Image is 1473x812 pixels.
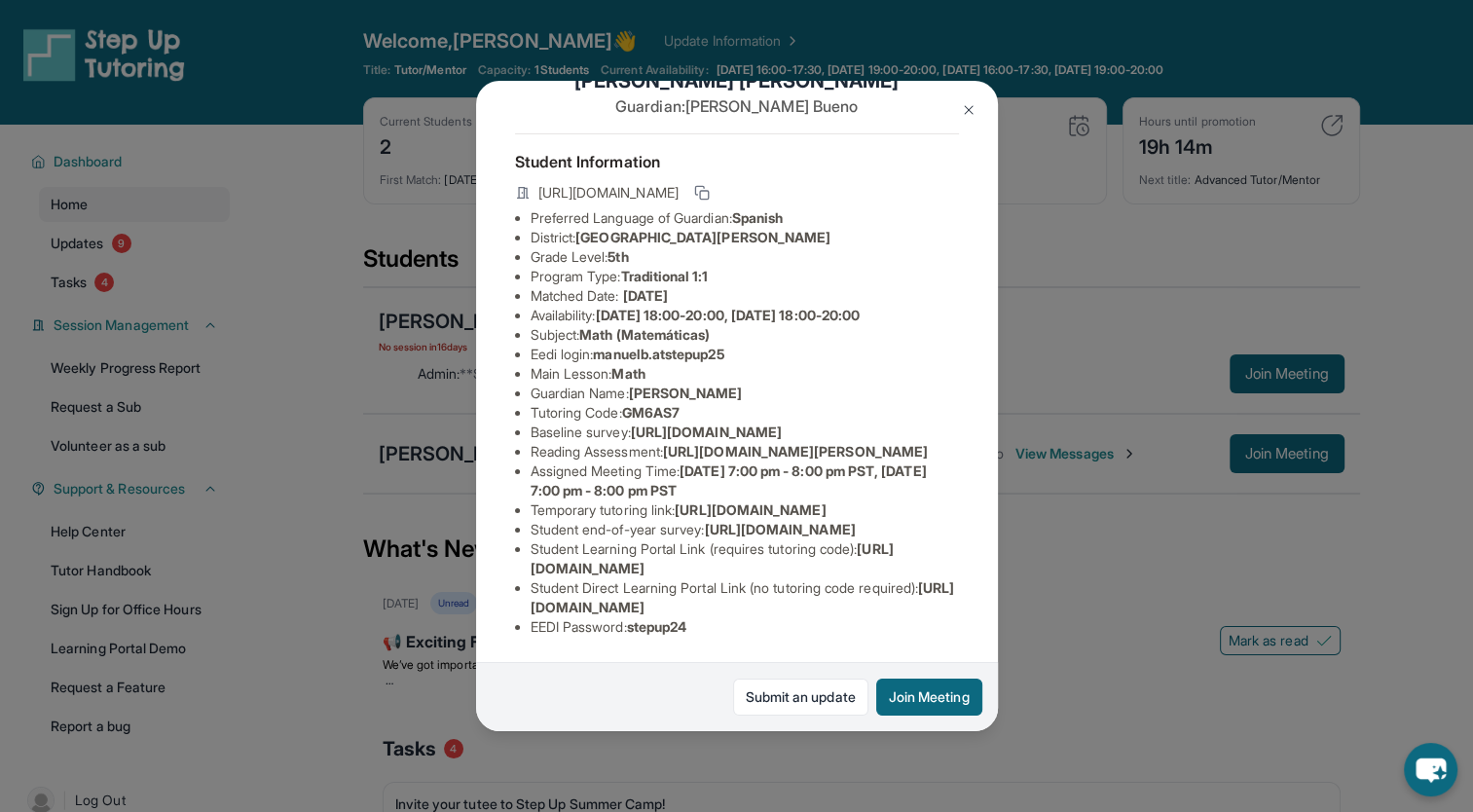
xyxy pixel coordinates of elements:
[622,404,680,421] span: GM6AS7
[531,208,959,228] li: Preferred Language of Guardian:
[631,424,782,440] span: [URL][DOMAIN_NAME]
[531,423,959,442] li: Baseline survey :
[531,500,959,520] li: Temporary tutoring link :
[531,578,959,617] li: Student Direct Learning Portal Link (no tutoring code required) :
[961,102,976,118] img: Close Icon
[538,183,679,203] span: [URL][DOMAIN_NAME]
[608,248,628,265] span: 5th
[531,286,959,306] li: Matched Date:
[531,325,959,345] li: Subject :
[579,326,710,343] span: Math (Matemáticas)
[575,229,830,245] span: [GEOGRAPHIC_DATA][PERSON_NAME]
[531,228,959,247] li: District:
[515,67,959,94] h1: [PERSON_NAME] [PERSON_NAME]
[733,679,868,716] a: Submit an update
[531,461,959,500] li: Assigned Meeting Time :
[732,209,784,226] span: Spanish
[593,346,723,362] span: manuelb.atstepup25
[627,618,687,635] span: stepup24
[620,268,708,284] span: Traditional 1:1
[531,345,959,364] li: Eedi login :
[531,442,959,461] li: Reading Assessment :
[531,364,959,384] li: Main Lesson :
[531,617,959,637] li: EEDI Password :
[595,307,860,323] span: [DATE] 18:00-20:00, [DATE] 18:00-20:00
[531,247,959,267] li: Grade Level:
[876,679,982,716] button: Join Meeting
[629,385,743,401] span: [PERSON_NAME]
[515,150,959,173] h4: Student Information
[515,94,959,118] p: Guardian: [PERSON_NAME] Bueno
[531,403,959,423] li: Tutoring Code :
[690,181,714,204] button: Copy link
[704,521,855,537] span: [URL][DOMAIN_NAME]
[675,501,826,518] span: [URL][DOMAIN_NAME]
[531,384,959,403] li: Guardian Name :
[531,306,959,325] li: Availability:
[531,520,959,539] li: Student end-of-year survey :
[623,287,668,304] span: [DATE]
[531,267,959,286] li: Program Type:
[531,539,959,578] li: Student Learning Portal Link (requires tutoring code) :
[531,462,927,498] span: [DATE] 7:00 pm - 8:00 pm PST, [DATE] 7:00 pm - 8:00 pm PST
[611,365,644,382] span: Math
[1404,743,1457,796] button: chat-button
[663,443,928,460] span: [URL][DOMAIN_NAME][PERSON_NAME]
